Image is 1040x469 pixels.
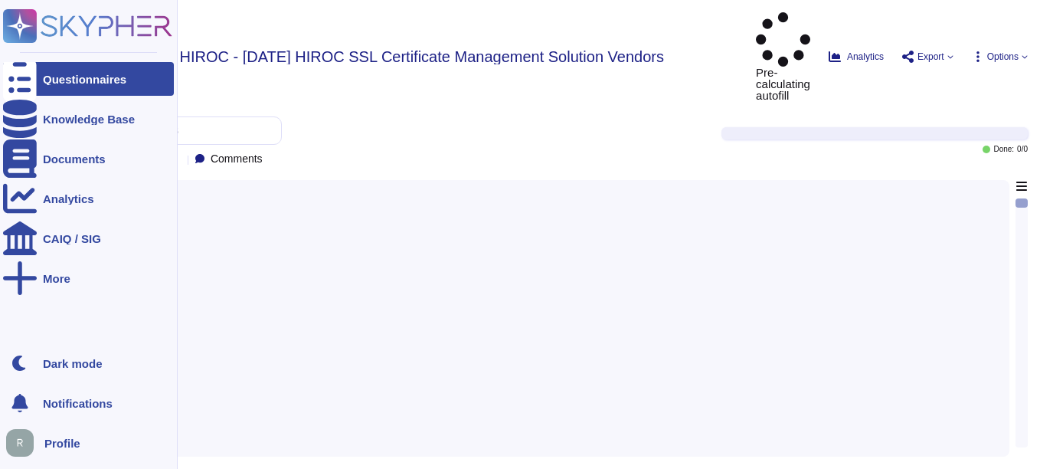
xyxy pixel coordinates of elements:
div: Dark mode [43,358,103,369]
img: user [6,429,34,457]
span: HIROC - [DATE] HIROC SSL Certificate Management Solution Vendors [180,49,664,64]
span: Options [987,52,1019,61]
button: user [3,426,44,460]
a: Knowledge Base [3,102,174,136]
span: Analytics [847,52,884,61]
a: Questionnaires [3,62,174,96]
div: Documents [43,153,106,165]
span: 0 / 0 [1017,146,1028,153]
span: Export [917,52,944,61]
span: Notifications [43,398,113,409]
button: Analytics [829,51,884,63]
a: CAIQ / SIG [3,221,174,255]
div: Questionnaires [43,74,126,85]
div: Analytics [43,193,94,205]
span: Done: [993,146,1014,153]
span: Profile [44,438,80,449]
span: Pre-calculating autofill [756,12,810,101]
div: Knowledge Base [43,113,135,125]
div: CAIQ / SIG [43,233,101,244]
div: More [43,273,70,284]
a: Documents [3,142,174,175]
a: Analytics [3,182,174,215]
span: Comments [211,153,263,164]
